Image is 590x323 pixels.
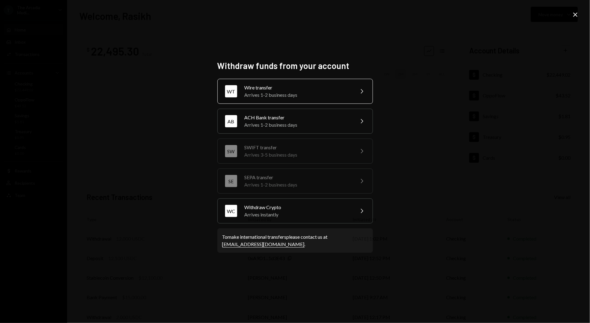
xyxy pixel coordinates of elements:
[217,109,373,134] button: ABACH Bank transferArrives 1-2 business days
[245,91,351,99] div: Arrives 1-2 business days
[245,151,351,158] div: Arrives 3-5 business days
[217,79,373,104] button: WTWire transferArrives 1-2 business days
[245,84,351,91] div: Wire transfer
[225,205,237,217] div: WC
[217,169,373,194] button: SESEPA transferArrives 1-2 business days
[245,204,351,211] div: Withdraw Crypto
[245,114,351,121] div: ACH Bank transfer
[222,241,305,248] a: [EMAIL_ADDRESS][DOMAIN_NAME]
[245,174,351,181] div: SEPA transfer
[225,145,237,157] div: SW
[245,181,351,188] div: Arrives 1-2 business days
[225,175,237,187] div: SE
[222,233,368,248] div: To make international transfers please contact us at .
[225,85,237,97] div: WT
[217,198,373,223] button: WCWithdraw CryptoArrives instantly
[217,139,373,164] button: SWSWIFT transferArrives 3-5 business days
[245,144,351,151] div: SWIFT transfer
[217,60,373,72] h2: Withdraw funds from your account
[245,121,351,129] div: Arrives 1-2 business days
[245,211,351,218] div: Arrives instantly
[225,115,237,127] div: AB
